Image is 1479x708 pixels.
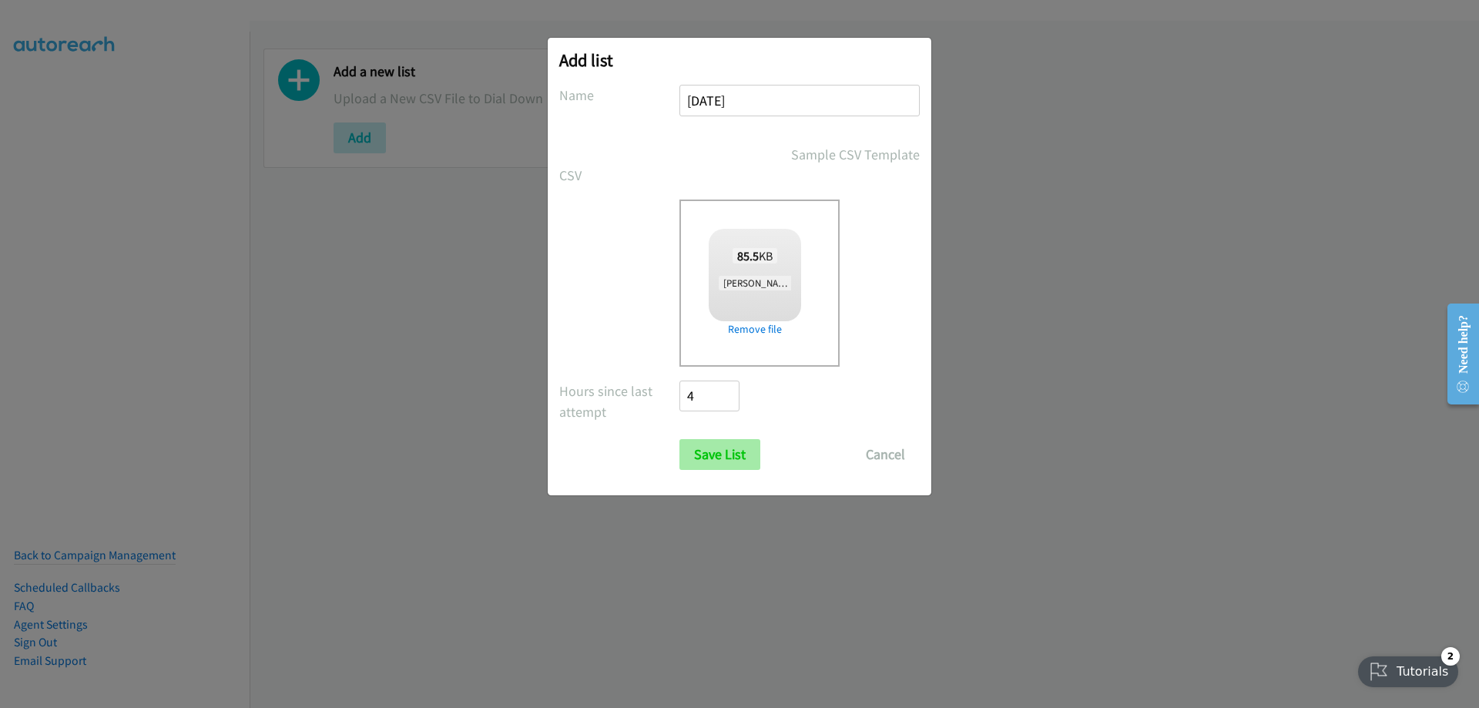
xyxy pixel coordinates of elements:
a: Sample CSV Template [791,144,920,165]
label: Name [559,85,679,106]
h2: Add list [559,49,920,71]
span: KB [733,248,778,263]
button: Cancel [851,439,920,470]
strong: 85.5 [737,248,759,263]
iframe: Checklist [1349,641,1467,696]
a: Remove file [709,321,801,337]
label: Hours since last attempt [559,381,679,422]
label: CSV [559,165,679,186]
span: [PERSON_NAME] + HPE Aruba H2Q4 2025 - TAL ANZ.csv [719,276,954,290]
input: Save List [679,439,760,470]
iframe: Resource Center [1434,293,1479,415]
